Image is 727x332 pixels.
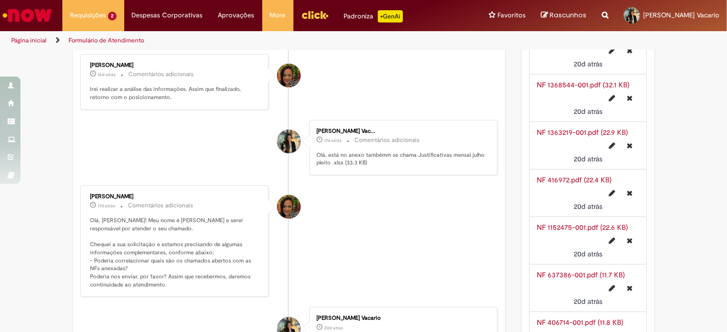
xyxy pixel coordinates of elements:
span: 20d atrás [574,107,602,116]
time: 11/08/2025 17:43:00 [98,72,116,78]
a: NF 637386-001.pdf (11.7 KB) [537,270,625,279]
button: Editar nome de arquivo NF 1368544-001.pdf [603,90,621,106]
time: 08/08/2025 15:31:07 [574,59,602,68]
a: NF 406714-001.pdf (11.8 KB) [537,318,624,327]
span: 20d atrás [574,202,602,211]
small: Comentários adicionais [128,201,193,210]
a: NF 1368544-001.pdf (32.1 KB) [537,80,630,89]
a: NF 1152475-001.pdf (22.6 KB) [537,223,628,232]
button: Editar nome de arquivo NF 1152475-001.pdf [603,232,621,249]
span: More [270,10,286,20]
div: [PERSON_NAME] Vac... [316,128,487,134]
div: [PERSON_NAME] Vacario [316,315,487,321]
span: 20d atrás [574,297,602,306]
time: 08/08/2025 15:31:07 [574,107,602,116]
span: Requisições [70,10,106,20]
span: Despesas Corporativas [132,10,203,20]
p: Olá, [PERSON_NAME]! Meu nome é [PERSON_NAME] e serei responsável por atender o seu chamado. Chequ... [90,217,260,289]
span: 20d atrás [574,154,602,163]
time: 08/08/2025 15:31:07 [574,154,602,163]
p: Olá, está no anexo tambémm se chama Justificativas mensal julho pleito .xlsx (33.3 KB) [316,151,487,167]
a: Formulário de Atendimento [69,36,144,44]
div: [PERSON_NAME] [90,194,260,200]
span: 2 [108,12,117,20]
span: 20d atrás [324,325,343,331]
div: [PERSON_NAME] [90,62,260,68]
div: Padroniza [344,10,403,22]
time: 08/08/2025 15:31:06 [574,249,602,258]
button: Excluir NF 1152956-001.pdf [621,42,639,59]
button: Editar nome de arquivo NF 416972.pdf [603,185,621,201]
ul: Trilhas de página [8,31,477,50]
span: 20d atrás [574,59,602,68]
time: 08/08/2025 15:31:06 [574,202,602,211]
time: 08/08/2025 15:32:25 [324,325,343,331]
button: Editar nome de arquivo NF 1152956-001.pdf [603,42,621,59]
time: 11/08/2025 11:31:16 [98,203,115,209]
time: 11/08/2025 13:38:17 [324,137,342,144]
a: NF 1363219-001.pdf (22.9 KB) [537,128,628,137]
span: 16d atrás [98,72,116,78]
small: Comentários adicionais [354,136,420,145]
button: Excluir NF 1363219-001.pdf [621,137,639,154]
span: Favoritos [497,10,526,20]
a: Página inicial [11,36,47,44]
button: Excluir NF 416972.pdf [621,185,639,201]
span: 17d atrás [98,203,115,209]
span: 17d atrás [324,137,342,144]
div: Bruna Pereira Machado [277,195,301,219]
a: NF 416972.pdf (22.4 KB) [537,175,612,184]
img: click_logo_yellow_360x200.png [301,7,329,22]
button: Excluir NF 1368544-001.pdf [621,90,639,106]
span: Aprovações [218,10,255,20]
a: Rascunhos [541,11,586,20]
span: [PERSON_NAME] Vacario [643,11,719,19]
button: Editar nome de arquivo NF 637386-001.pdf [603,280,621,296]
small: Comentários adicionais [128,70,194,79]
time: 08/08/2025 15:31:06 [574,297,602,306]
img: ServiceNow [1,5,54,26]
button: Editar nome de arquivo NF 1363219-001.pdf [603,137,621,154]
p: Irei realizar a análise das informações. Assim que finalizado, retorno com o posicionamento. [90,85,260,101]
p: +GenAi [378,10,403,22]
span: 20d atrás [574,249,602,258]
span: Rascunhos [550,10,586,20]
button: Excluir NF 637386-001.pdf [621,280,639,296]
div: Marcella Caroline Duarte Sposito Vacario [277,130,301,153]
button: Excluir NF 1152475-001.pdf [621,232,639,249]
div: Bruna Pereira Machado [277,64,301,87]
